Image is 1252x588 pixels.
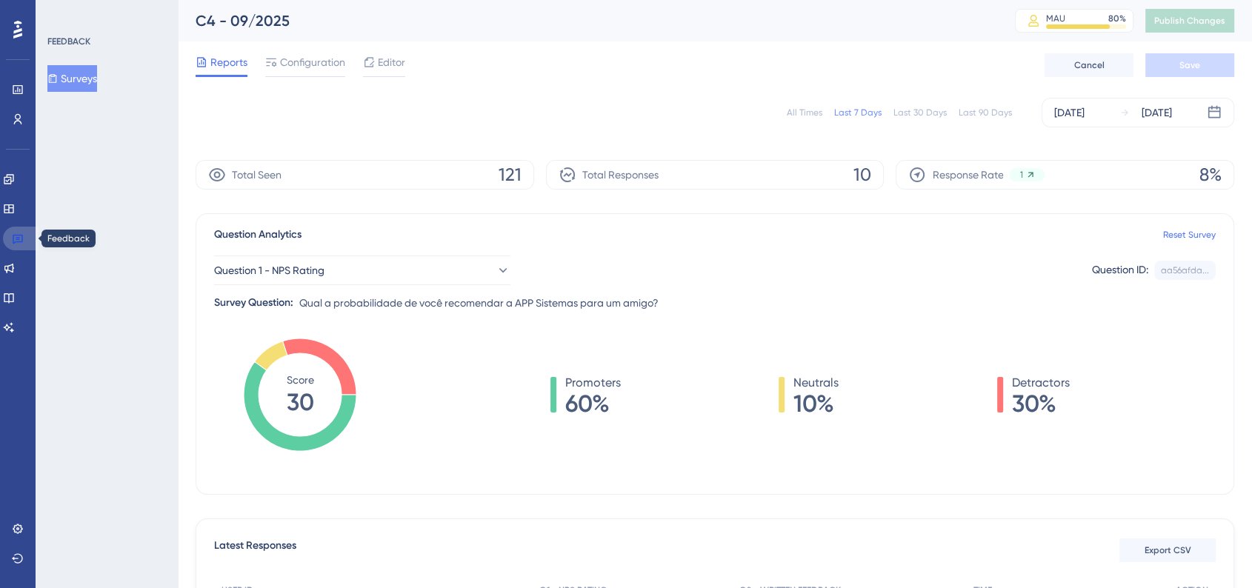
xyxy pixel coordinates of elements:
span: Qual a probabilidade de você recomendar a APP Sistemas para um amigo? [299,294,659,312]
div: FEEDBACK [47,36,90,47]
button: Save [1145,53,1234,77]
span: Editor [378,53,405,71]
span: Total Seen [232,166,282,184]
div: aa56afda... [1161,264,1209,276]
span: Promoters [565,374,621,392]
span: Detractors [1012,374,1070,392]
div: Last 30 Days [893,107,947,118]
button: Publish Changes [1145,9,1234,33]
div: C4 - 09/2025 [196,10,978,31]
span: Export CSV [1145,544,1191,556]
span: 8% [1199,163,1222,187]
span: Cancel [1074,59,1105,71]
span: Response Rate [932,166,1003,184]
button: Cancel [1045,53,1133,77]
span: Question Analytics [214,226,302,244]
div: All Times [787,107,822,118]
span: Neutrals [793,374,839,392]
span: 60% [565,392,621,415]
div: Question ID: [1092,261,1148,280]
button: Export CSV [1119,538,1216,562]
div: Survey Question: [214,294,293,312]
span: 121 [499,163,522,187]
span: Reports [210,53,247,71]
span: Question 1 - NPS Rating [214,261,324,279]
a: Reset Survey [1163,229,1216,241]
span: Publish Changes [1154,15,1225,27]
div: [DATE] [1054,104,1085,121]
div: Last 7 Days [834,107,882,118]
span: Configuration [280,53,345,71]
span: Total Responses [582,166,659,184]
span: 10% [793,392,839,415]
div: MAU [1046,13,1065,24]
tspan: Score [287,374,314,386]
span: 10 [853,163,871,187]
span: 30% [1012,392,1070,415]
span: Save [1179,59,1200,71]
tspan: 30 [287,388,314,416]
div: Last 90 Days [959,107,1012,118]
div: [DATE] [1142,104,1172,121]
span: 1 [1019,169,1022,181]
div: 80 % [1108,13,1126,24]
button: Surveys [47,65,97,92]
span: Latest Responses [214,537,296,564]
button: Question 1 - NPS Rating [214,255,510,285]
